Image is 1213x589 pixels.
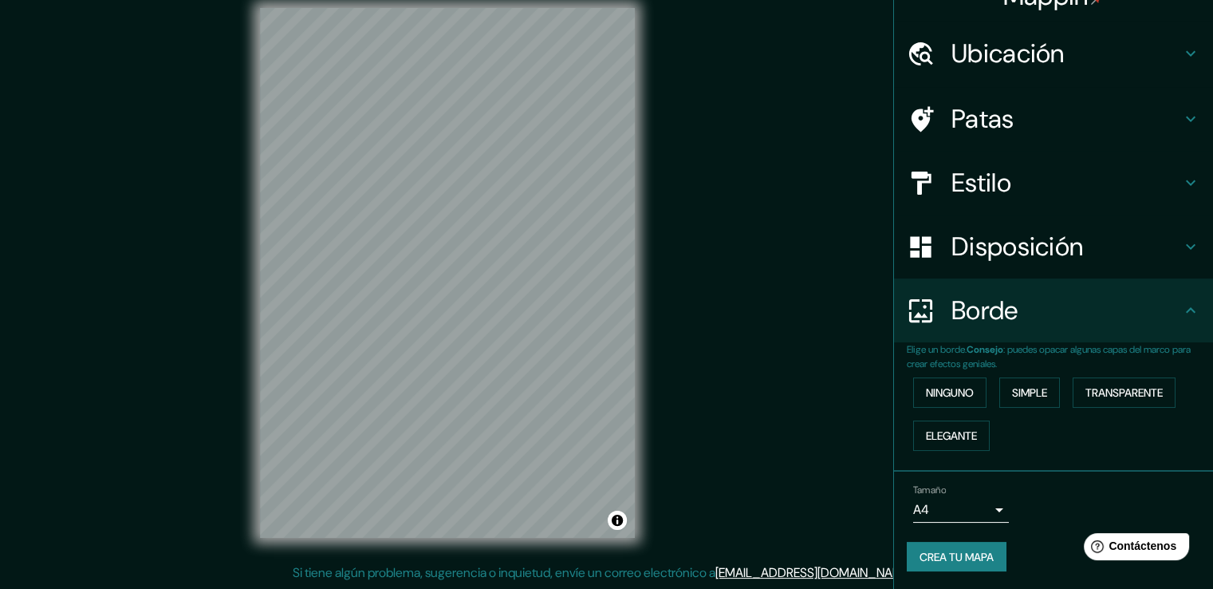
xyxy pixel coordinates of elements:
[1012,385,1047,400] font: Simple
[920,550,994,564] font: Crea tu mapa
[894,151,1213,215] div: Estilo
[951,230,1083,263] font: Disposición
[1071,527,1195,571] iframe: Lanzador de widgets de ayuda
[926,385,974,400] font: Ninguno
[999,378,1060,408] button: Simple
[907,343,1191,370] font: : puedes opacar algunas capas del marco para crear efectos geniales.
[894,87,1213,151] div: Patas
[913,497,1009,523] div: A4
[293,564,715,581] font: Si tiene algún problema, sugerencia o inquietud, envíe un correo electrónico a
[894,279,1213,342] div: Borde
[951,294,1018,327] font: Borde
[894,22,1213,85] div: Ubicación
[715,564,912,581] a: [EMAIL_ADDRESS][DOMAIN_NAME]
[913,421,990,451] button: Elegante
[926,429,977,443] font: Elegante
[913,484,946,496] font: Tamaño
[1085,385,1163,400] font: Transparente
[913,501,929,518] font: A4
[894,215,1213,279] div: Disposición
[907,542,1006,572] button: Crea tu mapa
[951,37,1065,70] font: Ubicación
[1073,378,1176,408] button: Transparente
[951,166,1011,200] font: Estilo
[913,378,987,408] button: Ninguno
[951,102,1014,136] font: Patas
[907,343,967,356] font: Elige un borde.
[608,511,627,530] button: Activar o desactivar atribución
[260,8,635,538] canvas: Mapa
[967,343,1003,356] font: Consejo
